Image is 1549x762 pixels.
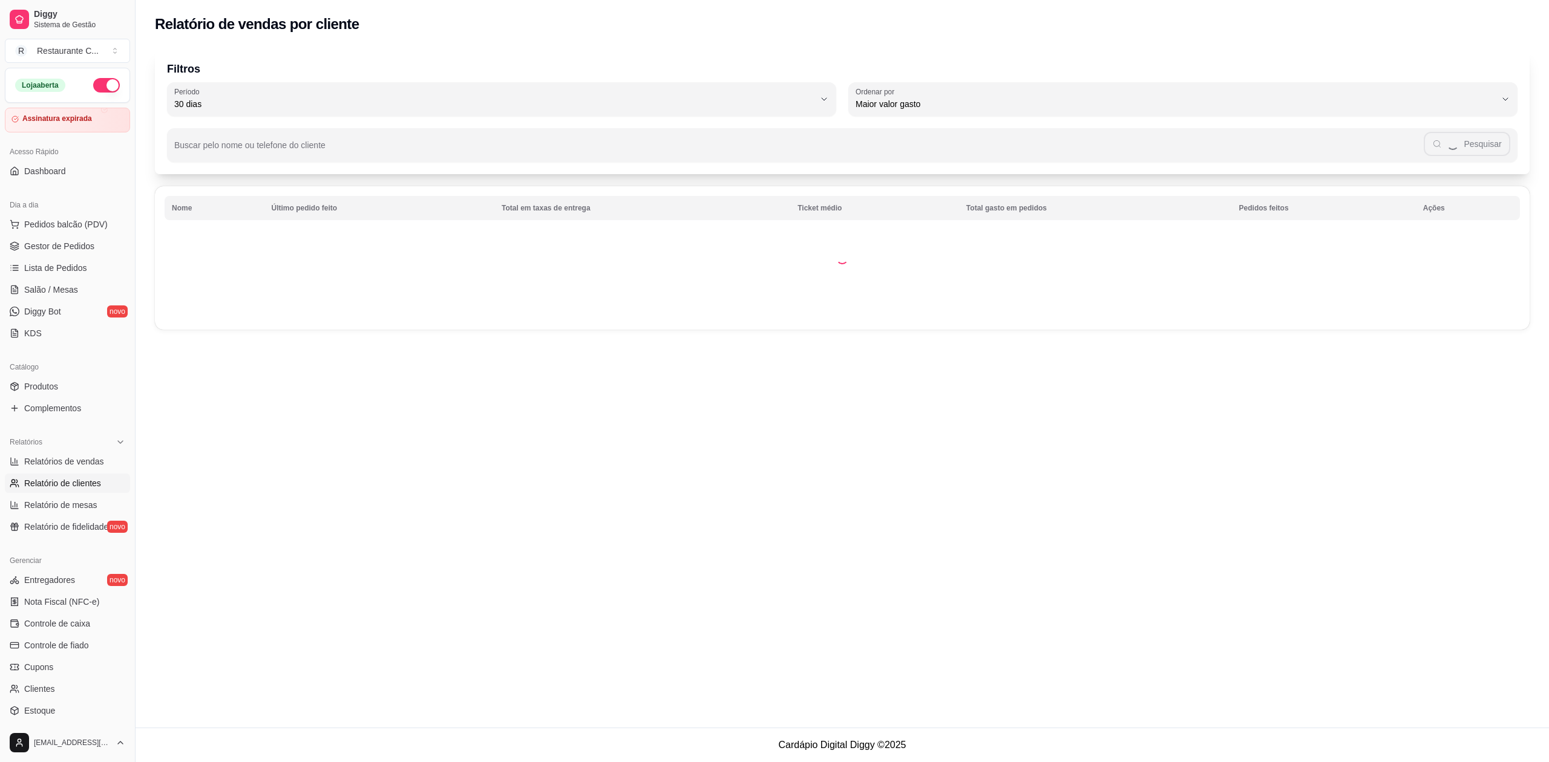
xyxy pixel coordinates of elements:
[24,477,101,489] span: Relatório de clientes
[5,495,130,515] a: Relatório de mesas
[155,15,359,34] h2: Relatório de vendas por cliente
[5,161,130,181] a: Dashboard
[5,657,130,677] a: Cupons
[174,86,203,97] label: Período
[5,5,130,34] a: DiggySistema de Gestão
[856,86,899,97] label: Ordenar por
[15,45,27,57] span: R
[5,357,130,377] div: Catálogo
[848,82,1518,116] button: Ordenar porMaior valor gasto
[24,705,55,717] span: Estoque
[34,20,125,30] span: Sistema de Gestão
[167,60,1518,77] p: Filtros
[167,82,836,116] button: Período30 dias
[24,574,75,586] span: Entregadores
[93,78,120,93] button: Alterar Status
[5,399,130,418] a: Complementos
[37,45,99,57] div: Restaurante C ...
[24,262,87,274] span: Lista de Pedidos
[24,521,108,533] span: Relatório de fidelidade
[5,258,130,278] a: Lista de Pedidos
[5,452,130,471] a: Relatórios de vendas
[24,380,58,392] span: Produtos
[24,639,89,651] span: Controle de fiado
[5,302,130,321] a: Diggy Botnovo
[15,79,65,92] div: Loja aberta
[5,142,130,161] div: Acesso Rápido
[5,679,130,698] a: Clientes
[5,108,130,132] a: Assinatura expirada
[5,614,130,633] a: Controle de caixa
[5,39,130,63] button: Select a team
[5,280,130,299] a: Salão / Mesas
[24,305,61,317] span: Diggy Bot
[5,728,130,757] button: [EMAIL_ADDRESS][DOMAIN_NAME]
[5,377,130,396] a: Produtos
[5,723,130,742] a: Configurações
[22,114,92,123] article: Assinatura expirada
[24,499,97,511] span: Relatório de mesas
[24,683,55,695] span: Clientes
[5,592,130,611] a: Nota Fiscal (NFC-e)
[5,324,130,343] a: KDS
[5,636,130,655] a: Controle de fiado
[5,195,130,215] div: Dia a dia
[24,327,42,339] span: KDS
[24,240,94,252] span: Gestor de Pedidos
[5,517,130,536] a: Relatório de fidelidadenovo
[136,728,1549,762] footer: Cardápio Digital Diggy © 2025
[24,617,90,630] span: Controle de caixa
[5,570,130,590] a: Entregadoresnovo
[856,98,1496,110] span: Maior valor gasto
[24,284,78,296] span: Salão / Mesas
[174,144,1424,156] input: Buscar pelo nome ou telefone do cliente
[24,402,81,414] span: Complementos
[24,218,108,230] span: Pedidos balcão (PDV)
[24,165,66,177] span: Dashboard
[5,236,130,256] a: Gestor de Pedidos
[24,661,53,673] span: Cupons
[10,437,42,447] span: Relatórios
[836,252,848,264] div: Loading
[5,701,130,720] a: Estoque
[34,738,111,747] span: [EMAIL_ADDRESS][DOMAIN_NAME]
[34,9,125,20] span: Diggy
[5,474,130,493] a: Relatório de clientes
[24,455,104,467] span: Relatórios de vendas
[5,551,130,570] div: Gerenciar
[24,596,99,608] span: Nota Fiscal (NFC-e)
[5,215,130,234] button: Pedidos balcão (PDV)
[174,98,814,110] span: 30 dias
